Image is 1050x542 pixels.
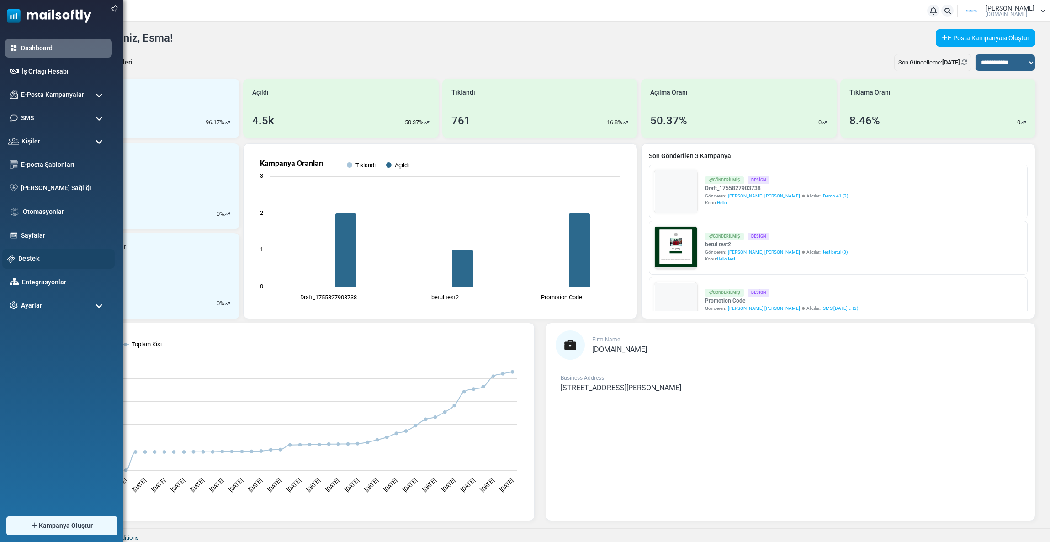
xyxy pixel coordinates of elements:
[363,477,379,493] text: [DATE]
[498,477,514,493] text: [DATE]
[818,118,822,127] p: 0
[247,477,263,493] text: [DATE]
[41,159,274,173] h1: Test {(email)}
[10,114,18,122] img: sms-icon.png
[22,277,107,287] a: Entegrasyonlar
[395,162,409,169] text: Açıldı
[960,4,983,18] img: User Logo
[942,59,960,66] b: [DATE]
[728,249,800,255] span: [PERSON_NAME] [PERSON_NAME]
[7,255,15,263] img: support-icon.svg
[22,67,107,76] a: İş Ortağı Hesabı
[10,207,20,217] img: workflow.svg
[561,383,681,392] span: [STREET_ADDRESS][PERSON_NAME]
[541,294,583,301] text: Promotion Code
[705,184,848,192] a: Draft_1755827903738
[402,477,418,493] text: [DATE]
[717,256,735,261] span: Hello test
[132,341,162,348] text: Toplam Kişi
[120,186,196,193] strong: Shop Now and Save Big!
[10,160,18,169] img: email-templates-icon.svg
[21,43,107,53] a: Dashboard
[305,477,321,493] text: [DATE]
[21,231,107,240] a: Sayfalar
[23,207,107,217] a: Otomasyonlar
[705,233,744,240] div: Gönderilmiş
[705,192,848,199] div: Gönderen: Alıcılar::
[44,143,239,229] a: Yeni Kişiler 10717 0%
[344,477,360,493] text: [DATE]
[849,88,891,97] span: Tıklama Oranı
[479,477,495,493] text: [DATE]
[324,477,341,493] text: [DATE]
[300,294,357,301] text: Draft_1755827903738
[260,283,263,290] text: 0
[286,477,302,493] text: [DATE]
[21,160,107,170] a: E-posta Şablonları
[217,209,220,218] p: 0
[217,209,230,218] div: %
[10,231,18,239] img: landing_pages.svg
[440,477,456,493] text: [DATE]
[52,330,526,513] svg: Toplam Kişi
[650,112,687,129] div: 50.37%
[10,184,18,191] img: domain-health-icon.svg
[705,289,744,297] div: Gönderilmiş
[960,4,1045,18] a: User Logo [PERSON_NAME] [DOMAIN_NAME]
[451,88,475,97] span: Tıklandı
[961,59,967,66] a: Refresh Stats
[748,176,769,184] div: Design
[21,113,34,123] span: SMS
[705,199,848,206] div: Konu:
[111,181,205,198] a: Shop Now and Save Big!
[48,240,267,249] p: Lorem ipsum dolor sit amet, consectetur adipiscing elit, sed do eiusmod tempor incididunt
[421,477,437,493] text: [DATE]
[649,151,1028,161] a: Son Gönderilen 3 Kampanya
[405,118,424,127] p: 50.37%
[823,192,848,199] a: Demo 41 (2)
[936,29,1035,47] a: E-Posta Kampanyası Oluştur
[21,183,107,193] a: [PERSON_NAME] Sağlığı
[208,477,225,493] text: [DATE]
[705,176,744,184] div: Gönderilmiş
[10,301,18,309] img: settings-icon.svg
[592,345,647,354] span: [DOMAIN_NAME]
[986,11,1027,17] span: [DOMAIN_NAME]
[355,162,376,169] text: Tıklandı
[705,249,848,255] div: Gönderen: Alıcılar::
[451,112,471,129] div: 761
[607,118,622,127] p: 16.8%
[705,305,858,312] div: Gönderen: Alıcılar::
[217,299,230,308] div: %
[717,200,727,205] span: Hello
[592,346,647,353] a: [DOMAIN_NAME]
[8,138,19,144] img: contacts-icon.svg
[823,305,858,312] a: SMS [DATE]... (3)
[894,54,971,71] div: Son Güncelleme:
[382,477,398,493] text: [DATE]
[228,477,244,493] text: [DATE]
[260,159,323,168] text: Kampanya Oranları
[748,233,769,240] div: Design
[21,137,40,146] span: Kişiler
[823,249,848,255] a: test betul (3)
[460,477,476,493] text: [DATE]
[18,254,110,264] a: Destek
[39,521,93,531] span: Kampanya Oluştur
[849,112,880,129] div: 8.46%
[260,209,263,216] text: 2
[131,477,147,493] text: [DATE]
[705,255,848,262] div: Konu:
[252,88,269,97] span: Açıldı
[592,336,620,343] span: Firm Name
[10,90,18,99] img: campaigns-icon.png
[1017,118,1020,127] p: 0
[431,294,459,301] text: betul test2
[705,240,848,249] a: betul test2
[150,477,167,493] text: [DATE]
[217,299,220,308] p: 0
[728,192,800,199] span: [PERSON_NAME] [PERSON_NAME]
[21,90,86,100] span: E-Posta Kampanyaları
[170,477,186,493] text: [DATE]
